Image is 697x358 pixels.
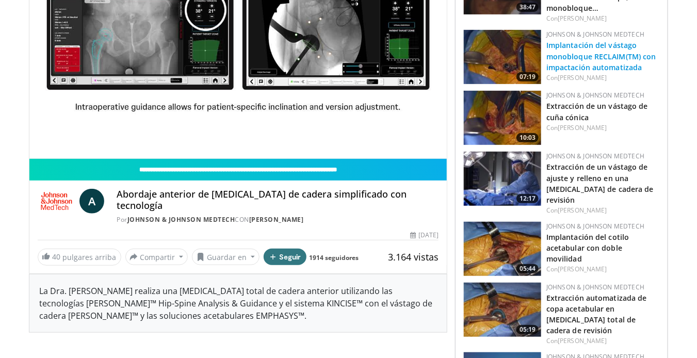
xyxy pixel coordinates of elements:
a: [PERSON_NAME] [558,123,607,132]
a: Johnson & Johnson MedTech [546,30,644,39]
font: Compartir [140,253,175,263]
img: d5b2f4bf-f70e-4130-8279-26f7233142ac.150x105_q85_crop-smart_upscale.jpg [464,283,541,337]
font: Abordaje anterior de [MEDICAL_DATA] de cadera simplificado con tecnología [117,188,407,211]
img: 0b84e8e2-d493-4aee-915d-8b4f424ca292.150x105_q85_crop-smart_upscale.jpg [464,91,541,145]
font: Por [117,215,127,224]
a: 07:19 [464,30,541,84]
font: 05:19 [520,325,536,334]
font: Con [546,14,558,23]
font: 07:19 [520,72,536,81]
font: La Dra. [PERSON_NAME] realiza una [MEDICAL_DATA] total de cadera anterior utilizando las tecnolog... [40,285,433,321]
a: Johnson & Johnson MedTech [546,283,644,291]
font: Seguir [279,252,300,261]
font: [DATE] [418,231,439,239]
font: pulgares arriba [63,253,117,263]
a: 1914 seguidores [309,253,359,262]
img: 82aed312-2a25-4631-ae62-904ce62d2708.150x105_q85_crop-smart_upscale.jpg [464,152,541,206]
a: Implantación del cotilo acetabular con doble movilidad [546,232,629,264]
a: [PERSON_NAME] [249,215,304,224]
a: [PERSON_NAME] [558,73,607,82]
font: 12:17 [520,194,536,203]
font: Con [546,336,558,345]
a: Johnson & Johnson MedTech [546,152,644,160]
a: [PERSON_NAME] [558,206,607,215]
font: 40 [53,252,61,262]
a: Extracción automatizada de copa acetabular en [MEDICAL_DATA] total de cadera de revisión [546,293,647,335]
a: [PERSON_NAME] [558,14,607,23]
font: 38:47 [520,3,536,11]
font: Con [546,265,558,273]
a: Johnson & Johnson MedTech [546,91,644,100]
font: Con [546,73,558,82]
font: CON [235,215,249,224]
a: 12:17 [464,152,541,206]
a: Implantación del vástago monobloque RECLAIM(TM) con impactación automatizada [546,40,656,72]
a: Extracción de un vástago de ajuste y relleno en una [MEDICAL_DATA] de cadera de revisión [546,162,654,204]
button: Seguir [264,249,307,265]
a: Johnson & Johnson MedTech [546,222,644,231]
img: ffc33e66-92ed-4f11-95c4-0a160745ec3c.150x105_q85_crop-smart_upscale.jpg [464,30,541,84]
a: 05:44 [464,222,541,276]
a: [PERSON_NAME] [558,265,607,273]
a: 10:03 [464,91,541,145]
font: 10:03 [520,133,536,142]
font: A [88,193,95,208]
button: Compartir [125,249,188,265]
font: Con [546,123,558,132]
a: 40 pulgares arriba [38,249,121,266]
a: 05:19 [464,283,541,337]
a: Extracción de un vástago de cuña cónica [546,101,648,122]
font: Guardar en [207,253,247,263]
font: 05:44 [520,264,536,273]
a: Johnson & Johnson MedTech [127,215,235,224]
img: 9c1ab193-c641-4637-bd4d-10334871fca9.150x105_q85_crop-smart_upscale.jpg [464,222,541,276]
img: Johnson & Johnson MedTech [38,189,76,214]
a: [PERSON_NAME] [558,336,607,345]
font: Con [546,206,558,215]
font: 3.164 vistas [388,251,439,263]
button: Guardar en [192,249,260,265]
a: A [79,189,104,214]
